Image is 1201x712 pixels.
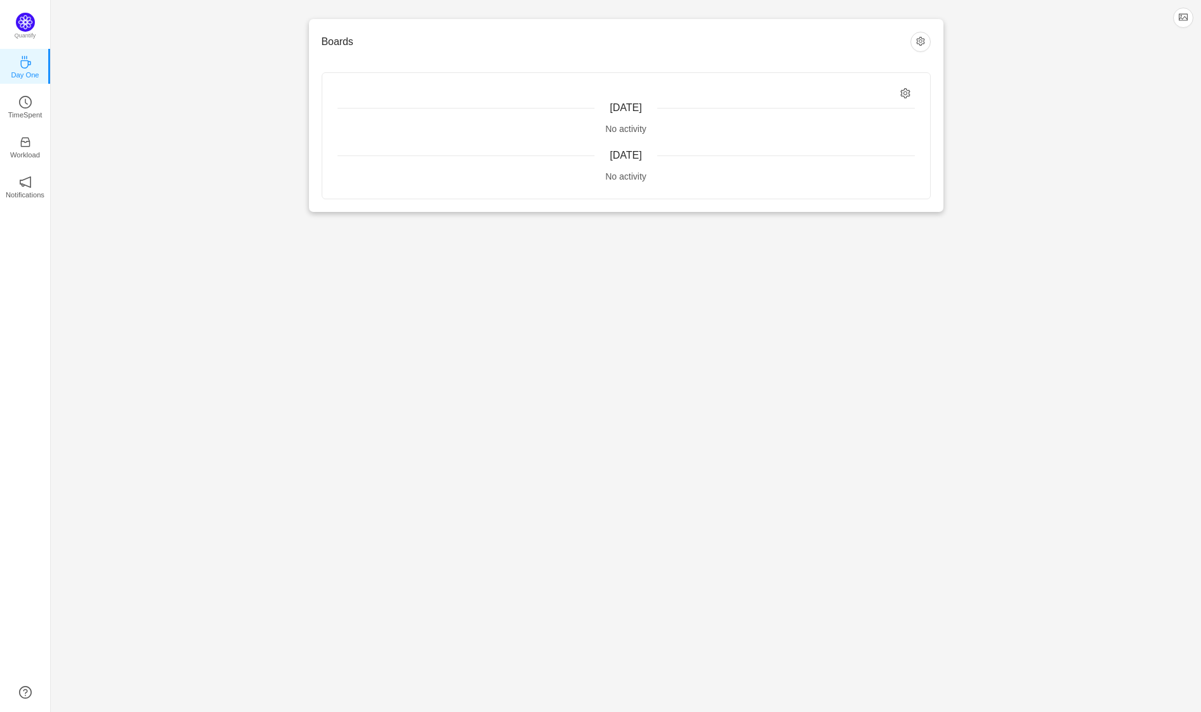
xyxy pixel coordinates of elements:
p: Quantify [15,32,36,41]
h3: Boards [322,36,910,48]
span: [DATE] [610,102,641,113]
a: icon: clock-circleTimeSpent [19,100,32,112]
a: icon: question-circle [19,686,32,699]
p: TimeSpent [8,109,43,121]
p: Notifications [6,189,44,201]
i: icon: notification [19,176,32,188]
i: icon: inbox [19,136,32,148]
p: Day One [11,69,39,81]
button: icon: picture [1173,8,1193,28]
span: [DATE] [610,150,641,161]
button: icon: setting [910,32,931,52]
div: No activity [338,170,915,183]
i: icon: setting [900,88,911,99]
img: Quantify [16,13,35,32]
i: icon: coffee [19,56,32,69]
a: icon: inboxWorkload [19,140,32,152]
div: No activity [338,122,915,136]
a: icon: notificationNotifications [19,180,32,192]
a: icon: coffeeDay One [19,60,32,72]
i: icon: clock-circle [19,96,32,109]
p: Workload [10,149,40,161]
